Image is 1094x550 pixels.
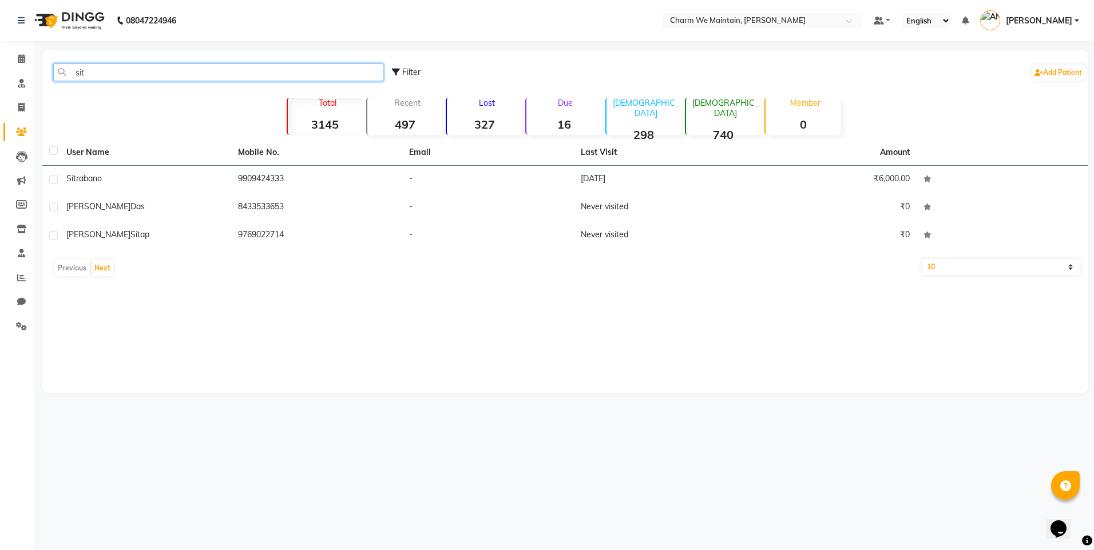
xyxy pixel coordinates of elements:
td: - [402,194,574,222]
td: ₹6,000.00 [746,166,917,194]
span: sitap [130,229,149,240]
strong: 497 [367,117,442,131]
span: [PERSON_NAME] [1006,15,1072,27]
td: Never visited [574,194,746,222]
strong: 740 [686,127,761,142]
strong: 298 [607,127,681,142]
td: Never visited [574,222,746,250]
img: logo [29,5,108,37]
td: [DATE] [574,166,746,194]
span: [PERSON_NAME] [66,229,130,240]
p: Lost [451,98,522,108]
th: Email [402,140,574,166]
th: Amount [873,140,917,165]
strong: 327 [447,117,522,131]
strong: 0 [766,117,841,131]
span: bano [84,173,102,184]
td: - [402,222,574,250]
span: sitra [66,173,84,184]
p: Due [529,98,601,108]
td: 9909424333 [231,166,403,194]
td: 8433533653 [231,194,403,222]
p: Member [770,98,841,108]
iframe: chat widget [1046,504,1083,539]
th: Mobile No. [231,140,403,166]
th: User Name [60,140,231,166]
td: - [402,166,574,194]
td: 9769022714 [231,222,403,250]
input: Search by Name/Mobile/Email/Code [53,63,383,81]
span: Filter [402,67,421,77]
p: [DEMOGRAPHIC_DATA] [611,98,681,118]
strong: 3145 [288,117,363,131]
td: ₹0 [746,194,917,222]
b: 08047224946 [126,5,176,37]
span: Das [130,201,145,212]
p: Recent [372,98,442,108]
p: Total [292,98,363,108]
p: [DEMOGRAPHIC_DATA] [691,98,761,118]
strong: 16 [526,117,601,131]
img: ANJANI SHARMA [980,10,1000,30]
button: Next [92,260,113,276]
a: Add Patient [1032,65,1085,81]
td: ₹0 [746,222,917,250]
th: Last Visit [574,140,746,166]
span: [PERSON_NAME] [66,201,130,212]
